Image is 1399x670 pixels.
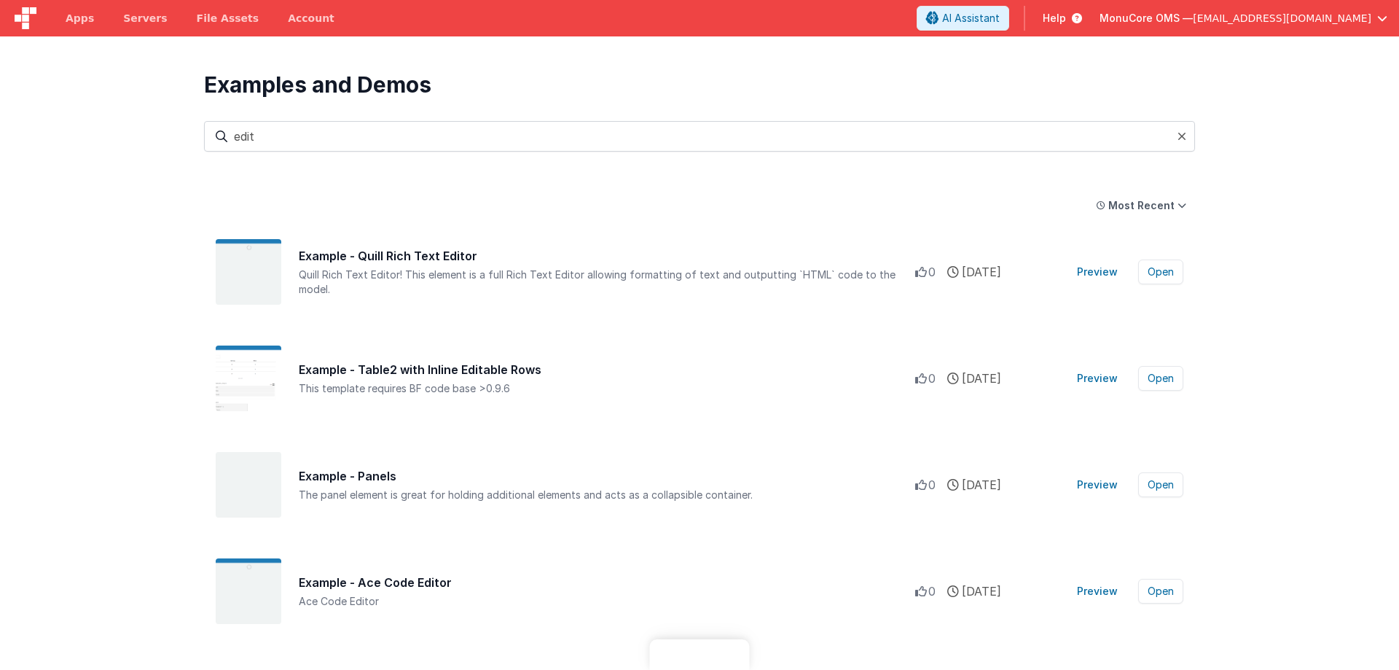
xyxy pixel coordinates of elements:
[1100,11,1387,26] button: MonuCore OMS — [EMAIL_ADDRESS][DOMAIN_NAME]
[962,370,1001,387] span: [DATE]
[299,381,915,396] div: This template requires BF code base >0.9.6
[1138,366,1183,391] button: Open
[1068,367,1126,390] button: Preview
[928,476,936,494] span: 0
[66,11,94,26] span: Apps
[299,574,915,591] div: Example - Ace Code Editor
[1043,11,1066,26] span: Help
[299,488,915,502] div: The panel element is great for holding additional elements and acts as a collapsible container.
[1068,580,1126,603] button: Preview
[962,263,1001,281] span: [DATE]
[299,467,915,485] div: Example - Panels
[1068,260,1126,284] button: Preview
[123,11,167,26] span: Servers
[962,583,1001,600] span: [DATE]
[917,6,1009,31] button: AI Assistant
[204,121,1195,152] input: Search examples and demos
[1138,260,1183,284] button: Open
[1193,11,1371,26] span: [EMAIL_ADDRESS][DOMAIN_NAME]
[299,247,915,265] div: Example - Quill Rich Text Editor
[928,263,936,281] span: 0
[299,594,915,609] div: Ace Code Editor
[204,71,1195,98] div: Examples and Demos
[1100,11,1193,26] span: MonuCore OMS —
[1138,579,1183,604] button: Open
[928,370,936,387] span: 0
[299,268,915,297] div: Quill Rich Text Editor! This element is a full Rich Text Editor allowing formatting of text and o...
[1138,472,1183,497] button: Open
[962,476,1001,494] span: [DATE]
[1088,192,1195,219] button: Most Recent
[299,361,915,378] div: Example - Table2 with Inline Editable Rows
[942,11,1000,26] span: AI Assistant
[928,583,936,600] span: 0
[1068,473,1126,496] button: Preview
[650,639,750,670] iframe: Marker.io feedback button
[1108,198,1175,213] div: Most Recent
[197,11,259,26] span: File Assets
